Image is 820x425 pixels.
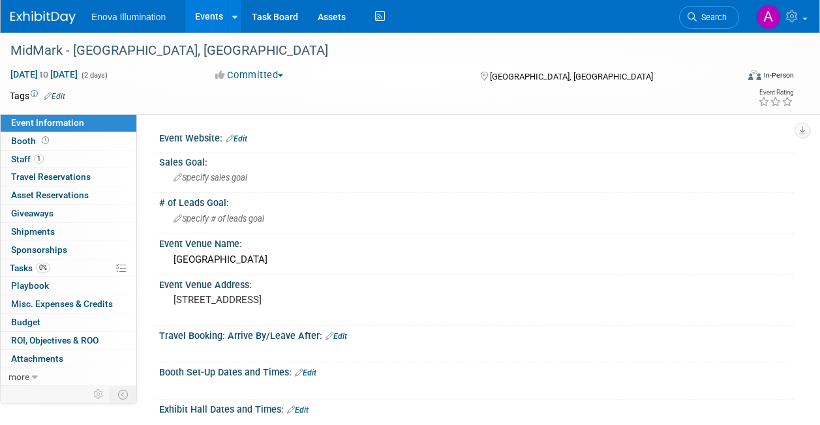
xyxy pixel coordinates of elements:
[174,294,409,306] pre: [STREET_ADDRESS]
[490,72,653,81] span: [GEOGRAPHIC_DATA], [GEOGRAPHIC_DATA]
[756,5,781,29] img: Andrea Miller
[1,132,136,150] a: Booth
[11,136,52,146] span: Booth
[11,353,63,364] span: Attachments
[34,154,44,164] span: 1
[159,153,794,169] div: Sales Goal:
[326,332,347,341] a: Edit
[679,6,739,29] a: Search
[159,362,794,379] div: Booth Set-Up Dates and Times:
[159,275,794,291] div: Event Venue Address:
[680,68,794,87] div: Event Format
[38,69,50,80] span: to
[36,263,50,272] span: 0%
[1,350,136,368] a: Attachments
[697,12,727,22] span: Search
[11,171,91,182] span: Travel Reservations
[1,241,136,259] a: Sponsorships
[174,214,264,224] span: Specify # of leads goal
[8,372,29,382] span: more
[1,277,136,295] a: Playbook
[11,226,55,237] span: Shipments
[110,386,137,403] td: Toggle Event Tabs
[11,190,89,200] span: Asset Reservations
[11,117,84,128] span: Event Information
[763,70,794,80] div: In-Person
[11,244,67,255] span: Sponsorships
[11,208,53,218] span: Giveaways
[87,386,110,403] td: Personalize Event Tab Strip
[159,326,794,343] div: Travel Booking: Arrive By/Leave After:
[226,134,247,143] a: Edit
[287,405,309,415] a: Edit
[295,368,316,377] a: Edit
[1,368,136,386] a: more
[1,168,136,186] a: Travel Reservations
[159,128,794,145] div: Event Website:
[211,68,288,82] button: Committed
[159,193,794,209] div: # of Leads Goal:
[10,89,65,102] td: Tags
[11,335,99,345] span: ROI, Objectives & ROO
[11,299,113,309] span: Misc. Expenses & Credits
[1,332,136,349] a: ROI, Objectives & ROO
[1,259,136,277] a: Tasks0%
[10,11,76,24] img: ExhibitDay
[1,295,136,313] a: Misc. Expenses & Credits
[169,250,784,270] div: [GEOGRAPHIC_DATA]
[39,136,52,145] span: Booth not reserved yet
[758,89,793,96] div: Event Rating
[1,151,136,168] a: Staff1
[1,205,136,222] a: Giveaways
[91,12,166,22] span: Enova Illumination
[10,263,50,273] span: Tasks
[159,234,794,250] div: Event Venue Name:
[80,71,108,80] span: (2 days)
[1,314,136,331] a: Budget
[748,70,761,80] img: Format-Inperson.png
[44,92,65,101] a: Edit
[10,68,78,80] span: [DATE] [DATE]
[159,400,794,417] div: Exhibit Hall Dates and Times:
[1,186,136,204] a: Asset Reservations
[11,317,40,327] span: Budget
[1,114,136,132] a: Event Information
[11,154,44,164] span: Staff
[11,280,49,291] span: Playbook
[1,223,136,241] a: Shipments
[6,39,727,63] div: MidMark - [GEOGRAPHIC_DATA], [GEOGRAPHIC_DATA]
[174,173,247,183] span: Specify sales goal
